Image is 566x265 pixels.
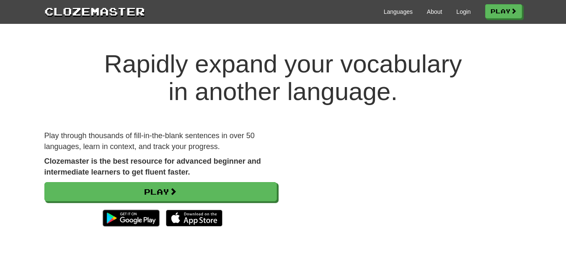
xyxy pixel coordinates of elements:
img: Download_on_the_App_Store_Badge_US-UK_135x40-25178aeef6eb6b83b96f5f2d004eda3bffbb37122de64afbaef7... [166,210,222,226]
a: Play [44,182,277,201]
p: Play through thousands of fill-in-the-blank sentences in over 50 languages, learn in context, and... [44,131,277,152]
a: Login [456,8,470,16]
a: Clozemaster [44,3,145,19]
strong: Clozemaster is the best resource for advanced beginner and intermediate learners to get fluent fa... [44,157,261,176]
a: Play [485,4,522,18]
img: Get it on Google Play [98,206,163,231]
a: About [427,8,442,16]
a: Languages [384,8,413,16]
